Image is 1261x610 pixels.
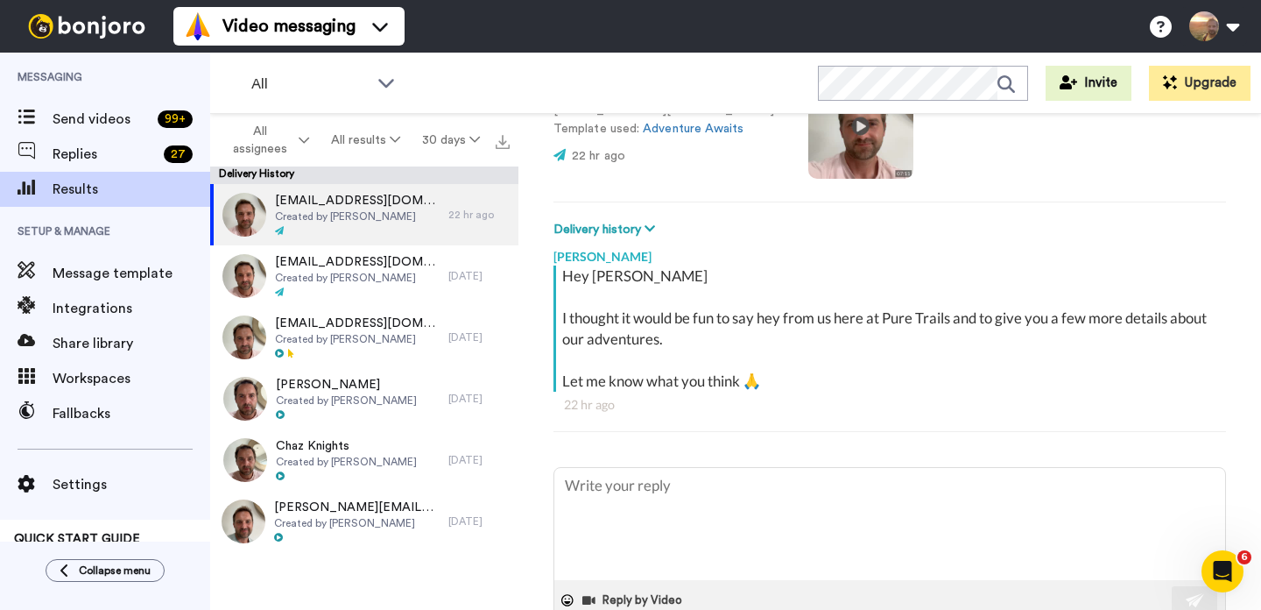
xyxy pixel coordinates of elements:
[276,376,417,394] span: [PERSON_NAME]
[448,269,510,283] div: [DATE]
[448,453,510,467] div: [DATE]
[275,209,440,223] span: Created by [PERSON_NAME]
[448,330,510,344] div: [DATE]
[1149,66,1250,101] button: Upgrade
[276,394,417,408] span: Created by [PERSON_NAME]
[275,332,440,346] span: Created by [PERSON_NAME]
[222,254,266,298] img: f9e45d7d-2b0f-40d3-813e-4cdfbc6a6412-thumb.jpg
[210,245,518,307] a: [EMAIL_ADDRESS][DOMAIN_NAME]Created by [PERSON_NAME][DATE]
[321,124,412,156] button: All results
[210,184,518,245] a: [EMAIL_ADDRESS][DOMAIN_NAME]Created by [PERSON_NAME]22 hr ago
[210,368,518,429] a: [PERSON_NAME]Created by [PERSON_NAME][DATE]
[53,179,210,200] span: Results
[222,316,266,359] img: 59037d70-ad27-48ac-9e62-29f3c66fc0ed-thumb.jpg
[214,116,321,165] button: All assignees
[275,271,440,285] span: Created by [PERSON_NAME]
[274,516,440,530] span: Created by [PERSON_NAME]
[53,403,210,424] span: Fallbacks
[210,307,518,368] a: [EMAIL_ADDRESS][DOMAIN_NAME]Created by [PERSON_NAME][DATE]
[210,167,518,184] div: Delivery History
[210,429,518,491] a: Chaz KnightsCreated by [PERSON_NAME][DATE]
[553,220,660,239] button: Delivery history
[643,123,743,135] a: Adventure Awaits
[53,368,210,389] span: Workspaces
[448,514,510,528] div: [DATE]
[222,14,356,39] span: Video messaging
[53,109,151,130] span: Send videos
[164,145,193,163] div: 27
[411,124,490,156] button: 30 days
[572,150,625,162] span: 22 hr ago
[184,12,212,40] img: vm-color.svg
[53,474,210,495] span: Settings
[275,315,440,332] span: [EMAIL_ADDRESS][DOMAIN_NAME]
[46,559,165,582] button: Collapse menu
[79,564,151,578] span: Collapse menu
[1201,550,1243,592] iframe: Intercom live chat
[53,263,210,284] span: Message template
[223,377,267,421] img: fa95d728-f282-4b60-964b-4103181ae8cb-thumb.jpg
[251,74,369,95] span: All
[210,491,518,552] a: [PERSON_NAME][EMAIL_ADDRESS][DOMAIN_NAME]Created by [PERSON_NAME][DATE]
[21,14,152,39] img: bj-logo-header-white.svg
[276,455,417,469] span: Created by [PERSON_NAME]
[1046,66,1131,101] button: Invite
[490,127,515,153] button: Export all results that match these filters now.
[222,500,265,543] img: 4fd21315-9687-41df-b1eb-92dbec5c1ad8-thumb.jpg
[53,333,210,354] span: Share library
[553,239,1226,266] div: [PERSON_NAME]
[224,123,295,158] span: All assignees
[274,499,440,516] span: [PERSON_NAME][EMAIL_ADDRESS][DOMAIN_NAME]
[276,437,417,455] span: Chaz Knights
[448,392,510,406] div: [DATE]
[223,438,267,482] img: 8e62e1be-8378-488e-acc4-e4d696456d45-thumb.jpg
[553,102,782,138] p: [EMAIL_ADDRESS][DOMAIN_NAME] Template used:
[448,208,510,222] div: 22 hr ago
[1237,550,1251,564] span: 6
[53,144,157,165] span: Replies
[158,110,193,128] div: 99 +
[1186,593,1205,607] img: send-white.svg
[564,396,1215,414] div: 22 hr ago
[275,253,440,271] span: [EMAIL_ADDRESS][DOMAIN_NAME]
[222,193,266,237] img: ffc29c47-4a06-4a40-b860-2fb0ddbc852b-thumb.jpg
[562,266,1222,392] div: Hey [PERSON_NAME] I thought it would be fun to say hey from us here at Pure Trails and to give yo...
[496,135,510,149] img: export.svg
[275,192,440,209] span: [EMAIL_ADDRESS][DOMAIN_NAME]
[14,533,140,545] span: QUICK START GUIDE
[53,298,210,319] span: Integrations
